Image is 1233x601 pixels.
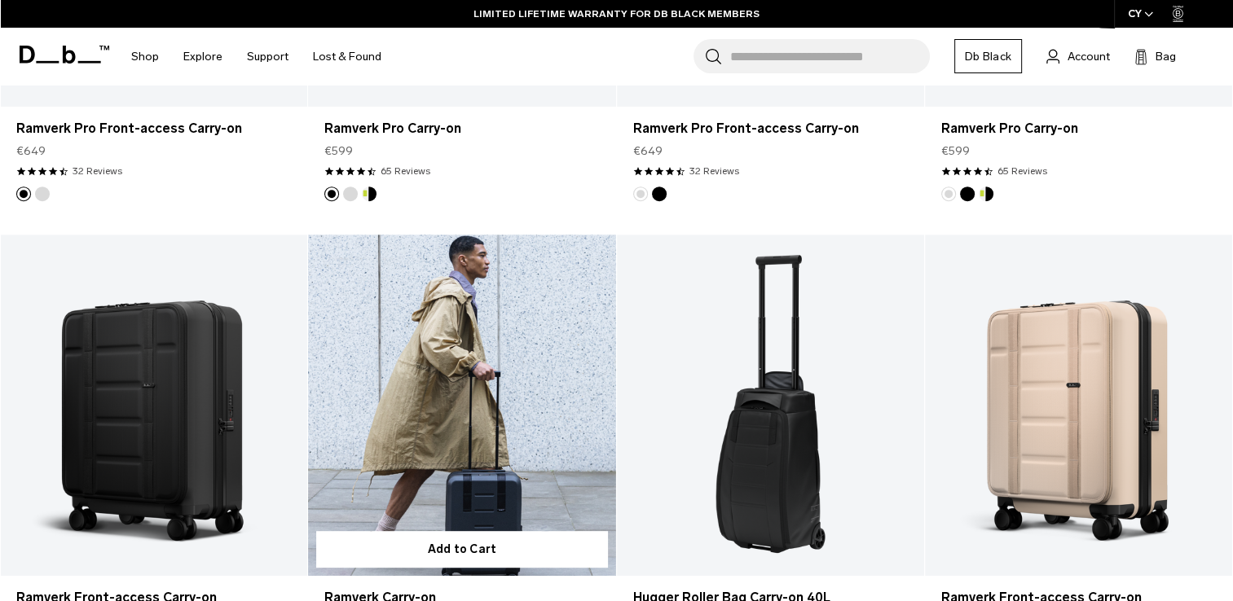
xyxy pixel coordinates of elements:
[652,186,667,201] button: Black Out
[997,164,1047,178] a: 65 reviews
[343,186,358,201] button: Silver
[1156,48,1176,65] span: Bag
[960,186,975,201] button: Black Out
[941,186,956,201] button: Silver
[16,186,31,201] button: Black Out
[16,119,291,138] a: Ramverk Pro Front-access Carry-on
[119,28,394,86] nav: Main Navigation
[381,164,430,178] a: 65 reviews
[925,235,1232,576] a: Ramverk Front-access Carry-on
[324,186,339,201] button: Black Out
[1068,48,1110,65] span: Account
[362,186,377,201] button: Db x New Amsterdam Surf Association
[313,28,381,86] a: Lost & Found
[1046,46,1110,66] a: Account
[308,235,615,576] a: Ramverk Carry-on
[16,143,46,160] span: €649
[941,119,1216,138] a: Ramverk Pro Carry-on
[617,235,924,576] a: Hugger Roller Bag Carry-on 40L
[633,143,663,160] span: €649
[324,143,353,160] span: €599
[979,186,993,201] button: Db x New Amsterdam Surf Association
[954,39,1022,73] a: Db Black
[633,186,648,201] button: Silver
[473,7,760,21] a: LIMITED LIFETIME WARRANTY FOR DB BLACK MEMBERS
[131,28,159,86] a: Shop
[324,119,599,138] a: Ramverk Pro Carry-on
[247,28,288,86] a: Support
[689,164,739,178] a: 32 reviews
[1134,46,1176,66] button: Bag
[73,164,122,178] a: 32 reviews
[633,119,908,138] a: Ramverk Pro Front-access Carry-on
[316,531,607,568] button: Add to Cart
[35,186,50,201] button: Silver
[941,143,970,160] span: €599
[183,28,222,86] a: Explore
